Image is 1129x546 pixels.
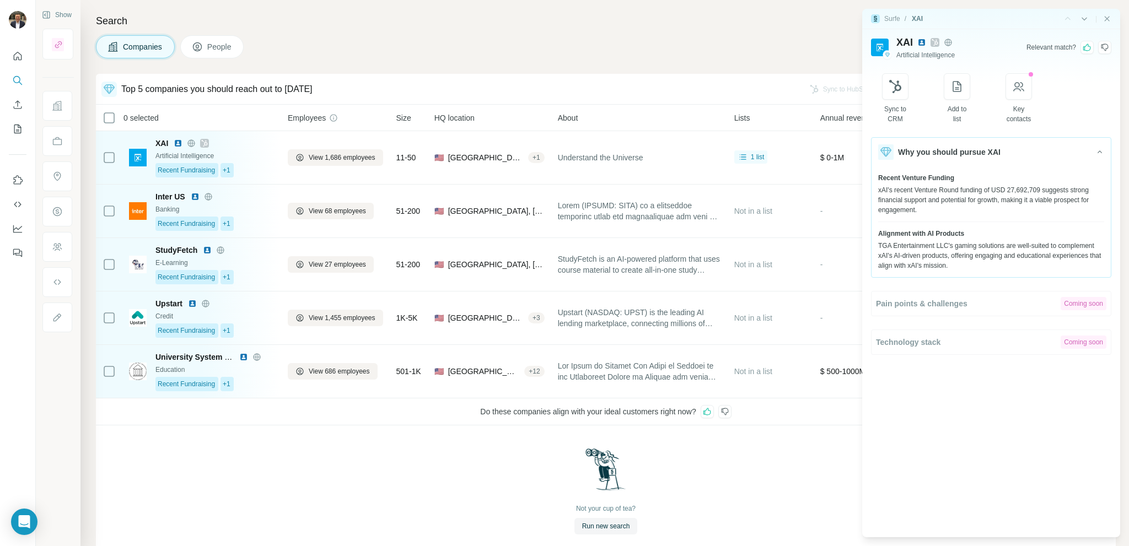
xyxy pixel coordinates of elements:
img: Avatar [9,11,26,29]
span: XAI [155,138,168,149]
span: About [558,112,578,123]
span: 🇺🇸 [434,206,444,217]
img: Logo of StudyFetch [129,256,147,273]
span: StudyFetch [155,245,197,256]
span: View 27 employees [309,260,366,269]
button: Use Surfe API [9,194,26,214]
button: Technology stackComing soon [872,330,1111,354]
div: | [1095,14,1097,24]
span: [GEOGRAPHIC_DATA], [US_STATE] [448,152,524,163]
img: LinkedIn logo [174,139,182,148]
button: Pain points & challengesComing soon [872,291,1111,316]
h4: Search [96,13,1116,29]
span: Lists [734,112,750,123]
img: Logo of Inter US [129,202,147,220]
span: [GEOGRAPHIC_DATA] [448,366,520,377]
span: Upstart [155,298,182,309]
span: View 1,455 employees [309,313,375,323]
img: LinkedIn avatar [917,38,926,47]
span: Not in a list [734,260,772,269]
button: View 68 employees [288,203,374,219]
button: View 27 employees [288,256,374,273]
button: Feedback [9,243,26,263]
span: Artificial Intelligence [896,50,955,60]
span: 🇺🇸 [434,259,444,270]
button: Why you should pursue XAI [872,138,1111,166]
span: 🇺🇸 [434,366,444,377]
span: [GEOGRAPHIC_DATA], [US_STATE] [448,206,545,217]
button: Show [34,7,79,23]
span: Companies [123,41,163,52]
button: Dashboard [9,219,26,239]
div: + 3 [528,313,545,323]
span: View 1,686 employees [309,153,375,163]
div: Open Intercom Messenger [11,509,37,535]
img: LinkedIn logo [191,192,200,201]
span: People [207,41,233,52]
img: Logo of XAI [129,149,147,166]
span: Recent Fundraising [158,379,215,389]
span: [GEOGRAPHIC_DATA], [US_STATE] [448,259,545,270]
span: 51-200 [396,259,421,270]
div: + 1 [528,153,545,163]
div: Not your cup of tea? [576,504,636,513]
div: TGA Entertainment LLC's gaming solutions are well-suited to complement xAI's AI-driven products, ... [878,241,1104,271]
span: Run new search [582,521,630,531]
span: HQ location [434,112,475,123]
img: LinkedIn logo [203,246,212,255]
span: Lorem (IPSUMD: SITA) co a elitseddoe temporinc utlab etd magnaaliquae adm veni 82 quisnos exercit... [558,200,721,222]
div: Artificial Intelligence [155,151,275,161]
div: Key contacts [1006,104,1032,124]
span: +1 [223,379,230,389]
button: Run new search [574,518,638,534]
div: + 12 [524,366,544,376]
span: 1K-5K [396,312,418,323]
span: 1 list [751,152,765,162]
span: $ 500-1000M [820,367,866,376]
div: Sync to CRM [883,104,908,124]
span: Understand the Universe [558,152,643,163]
div: Education [155,365,275,375]
button: View 1,455 employees [288,310,383,326]
span: 0 selected [123,112,159,123]
span: [GEOGRAPHIC_DATA], [US_STATE] [448,312,524,323]
div: Coming soon [1061,336,1106,349]
span: Recent Venture Funding [878,173,954,183]
button: Previous [1079,13,1090,24]
span: View 686 employees [309,366,370,376]
span: +1 [223,272,230,282]
button: Quick start [9,46,26,66]
div: Relevant match ? [1026,42,1076,52]
div: Top 5 companies you should reach out to [DATE] [121,83,313,96]
div: Surfe [884,14,900,24]
span: Annual revenue [820,112,874,123]
div: Coming soon [1061,297,1106,310]
span: University System of [US_STATE] [155,353,278,361]
button: View 1,686 employees [288,149,383,166]
div: Add to list [944,104,970,124]
div: Do these companies align with your ideal customers right now? [96,398,1116,425]
button: Search [9,71,26,90]
span: Not in a list [734,367,772,376]
img: LinkedIn logo [188,299,197,308]
div: Banking [155,204,275,214]
div: E-Learning [155,258,275,268]
button: My lists [9,119,26,139]
span: +1 [223,165,230,175]
span: $ 0-1M [820,153,845,162]
span: Recent Fundraising [158,165,215,175]
div: Credit [155,311,275,321]
span: Alignment with AI Products [878,229,964,239]
span: Why you should pursue XAI [898,147,1001,158]
span: Recent Fundraising [158,326,215,336]
span: StudyFetch is an AI-powered platform that uses course material to create all-in-one study guides,... [558,253,721,275]
img: Logo of XAI [871,39,889,56]
img: Logo of Upstart [129,309,147,327]
button: Enrich CSV [9,95,26,115]
span: 501-1K [396,366,421,377]
span: Employees [288,112,326,123]
span: 11-50 [396,152,416,163]
span: Recent Fundraising [158,272,215,282]
span: XAI [896,35,913,50]
span: Upstart (NASDAQ: UPST) is the leading AI lending marketplace, connecting millions of consumers to... [558,307,721,329]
